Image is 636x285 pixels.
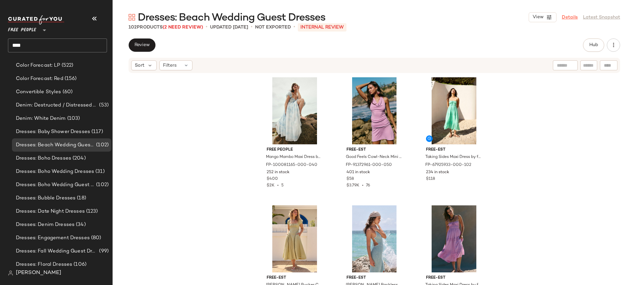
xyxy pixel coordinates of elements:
[8,270,13,276] img: svg%3e
[95,141,109,149] span: (102)
[421,205,487,272] img: 67925933_055_a
[346,176,354,182] span: $58
[298,23,346,32] p: INTERNAL REVIEW
[532,15,544,20] span: View
[346,147,402,153] span: free-est
[346,154,402,160] span: Good Feels Cowl-Neck Mini Dress by free-est at Free People in Purple, Size: S
[85,208,98,215] span: (123)
[251,23,252,31] span: •
[163,62,177,69] span: Filters
[281,183,284,188] span: 5
[346,275,402,281] span: free-est
[71,155,86,162] span: (204)
[261,205,328,272] img: 97997167_030_a
[16,62,60,69] span: Color Forecast: LP
[266,154,322,160] span: Mango Mambo Maxi Dress by Free People in Blue, Size: XS
[16,194,76,202] span: Dresses: Bubble Dresses
[425,162,471,168] span: FP-67925933-000-102
[529,12,556,22] button: View
[366,183,370,188] span: 76
[138,11,325,25] span: Dresses: Beach Wedding Guest Dresses
[341,77,408,144] img: 91372961_050_a
[16,88,61,96] span: Convertible Styles
[346,162,392,168] span: FP-91372961-000-050
[163,25,203,30] span: (2 Need Review)
[129,25,137,30] span: 102
[60,62,74,69] span: (522)
[98,248,109,255] span: (99)
[8,15,64,25] img: cfy_white_logo.C9jOOHJF.svg
[267,275,323,281] span: free-est
[562,14,578,21] a: Details
[75,221,86,229] span: (34)
[94,168,105,176] span: (31)
[275,183,281,188] span: •
[255,24,291,31] p: Not Exported
[267,176,278,182] span: $400
[583,38,604,52] button: Hub
[210,24,248,31] p: updated [DATE]
[16,248,98,255] span: Dresses: Fall Wedding Guest Dresses
[206,23,207,31] span: •
[16,141,95,149] span: Dresses: Beach Wedding Guest Dresses
[129,24,203,31] div: Products
[293,23,295,31] span: •
[267,147,323,153] span: Free People
[16,234,90,242] span: Dresses: Engagement Dresses
[359,183,366,188] span: •
[16,221,75,229] span: Dresses: Denim Dresses
[16,269,61,277] span: [PERSON_NAME]
[90,128,103,136] span: (117)
[129,14,135,21] img: svg%3e
[76,194,86,202] span: (18)
[267,183,275,188] span: $2K
[129,38,155,52] button: Review
[346,170,370,176] span: 401 in stock
[16,181,95,189] span: Dresses: Boho Wedding Guest Dresses
[63,75,77,83] span: (156)
[16,128,90,136] span: Dresses: Baby Shower Dresses
[426,275,482,281] span: free-est
[95,181,109,189] span: (102)
[589,42,598,48] span: Hub
[135,62,144,69] span: Sort
[426,170,449,176] span: 234 in stock
[341,205,408,272] img: 87464467_411_0
[134,42,150,48] span: Review
[16,208,85,215] span: Dresses: Date Night Dresses
[261,77,328,144] img: 100081165_040_0
[346,183,359,188] span: $3.79K
[90,234,101,242] span: (80)
[72,261,86,268] span: (106)
[16,115,66,122] span: Denim: White Denim
[61,88,73,96] span: (60)
[98,102,109,109] span: (53)
[425,154,481,160] span: Taking Sides Maxi Dress by free-est at Free People in Green, Size: S
[16,261,72,268] span: Dresses: Floral Dresses
[421,77,487,144] img: 67925933_102_a
[16,75,63,83] span: Color Forecast: Red
[426,147,482,153] span: free-est
[266,162,317,168] span: FP-100081165-000-040
[8,23,36,35] span: Free People
[426,176,435,182] span: $118
[16,155,71,162] span: Dresses: Boho Dresses
[16,102,98,109] span: Denim: Destructed / Distressed V2
[267,170,290,176] span: 252 in stock
[66,115,80,122] span: (103)
[16,168,94,176] span: Dresses: Boho Wedding Dresses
